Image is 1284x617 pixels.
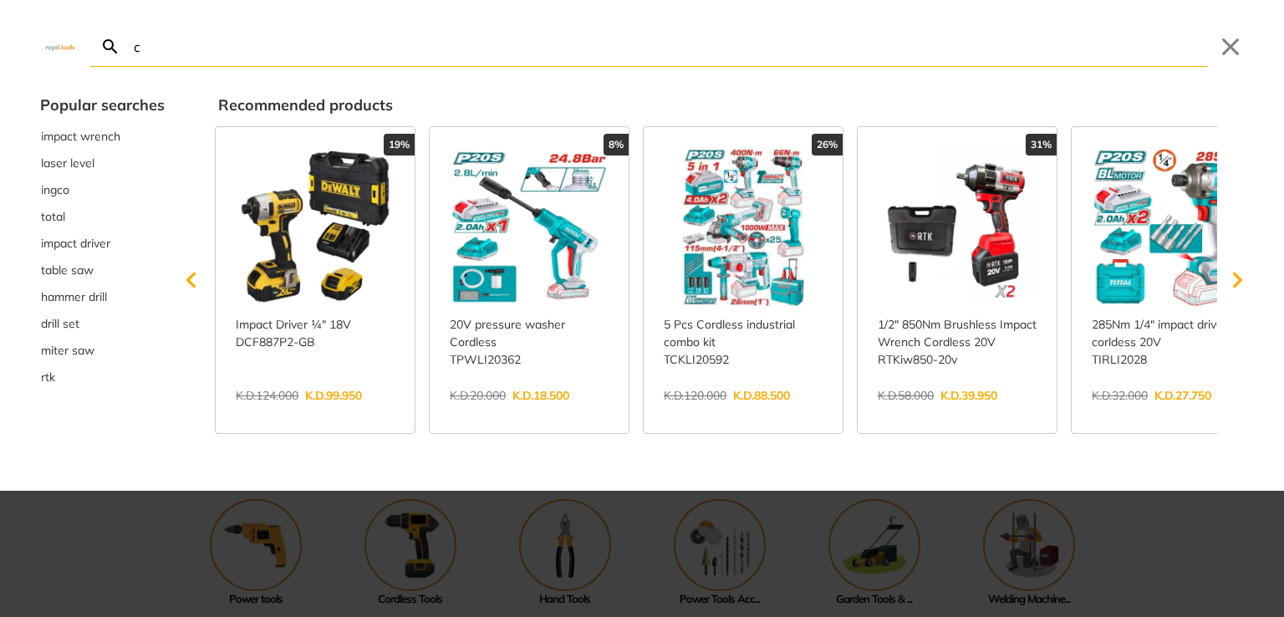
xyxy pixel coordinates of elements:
div: Suggestion: laser level [40,150,165,176]
div: Suggestion: miter saw [40,337,165,364]
div: Recommended products [218,94,1244,116]
div: 8% [604,134,629,156]
div: Suggestion: hammer drill [40,283,165,310]
span: ingco [41,181,69,199]
span: hammer drill [41,288,107,306]
div: Suggestion: drill set [40,310,165,337]
button: Select suggestion: rtk [40,364,165,390]
span: drill set [41,315,79,333]
div: Suggestion: total [40,203,165,230]
div: 26% [812,134,843,156]
button: Select suggestion: drill set [40,310,165,337]
span: table saw [41,262,94,279]
button: Close [1217,33,1244,60]
button: Select suggestion: table saw [40,257,165,283]
div: 19% [384,134,415,156]
button: Select suggestion: total [40,203,165,230]
span: total [41,208,65,226]
div: Suggestion: ingco [40,176,165,203]
div: Suggestion: impact wrench [40,123,165,150]
span: impact driver [41,235,110,252]
button: Select suggestion: hammer drill [40,283,165,310]
button: Select suggestion: impact wrench [40,123,165,150]
span: rtk [41,369,55,386]
button: Select suggestion: laser level [40,150,165,176]
button: Select suggestion: impact driver [40,230,165,257]
svg: Search [100,37,120,57]
span: impact wrench [41,128,120,145]
input: Search… [130,27,1207,66]
img: Close [40,43,80,50]
div: 31% [1026,134,1057,156]
button: Select suggestion: miter saw [40,337,165,364]
svg: Scroll left [175,263,208,297]
button: Select suggestion: ingco [40,176,165,203]
svg: Scroll right [1220,263,1254,297]
div: Suggestion: table saw [40,257,165,283]
div: Suggestion: rtk [40,364,165,390]
span: laser level [41,155,94,172]
span: miter saw [41,342,94,359]
div: Popular searches [40,94,165,116]
div: Suggestion: impact driver [40,230,165,257]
